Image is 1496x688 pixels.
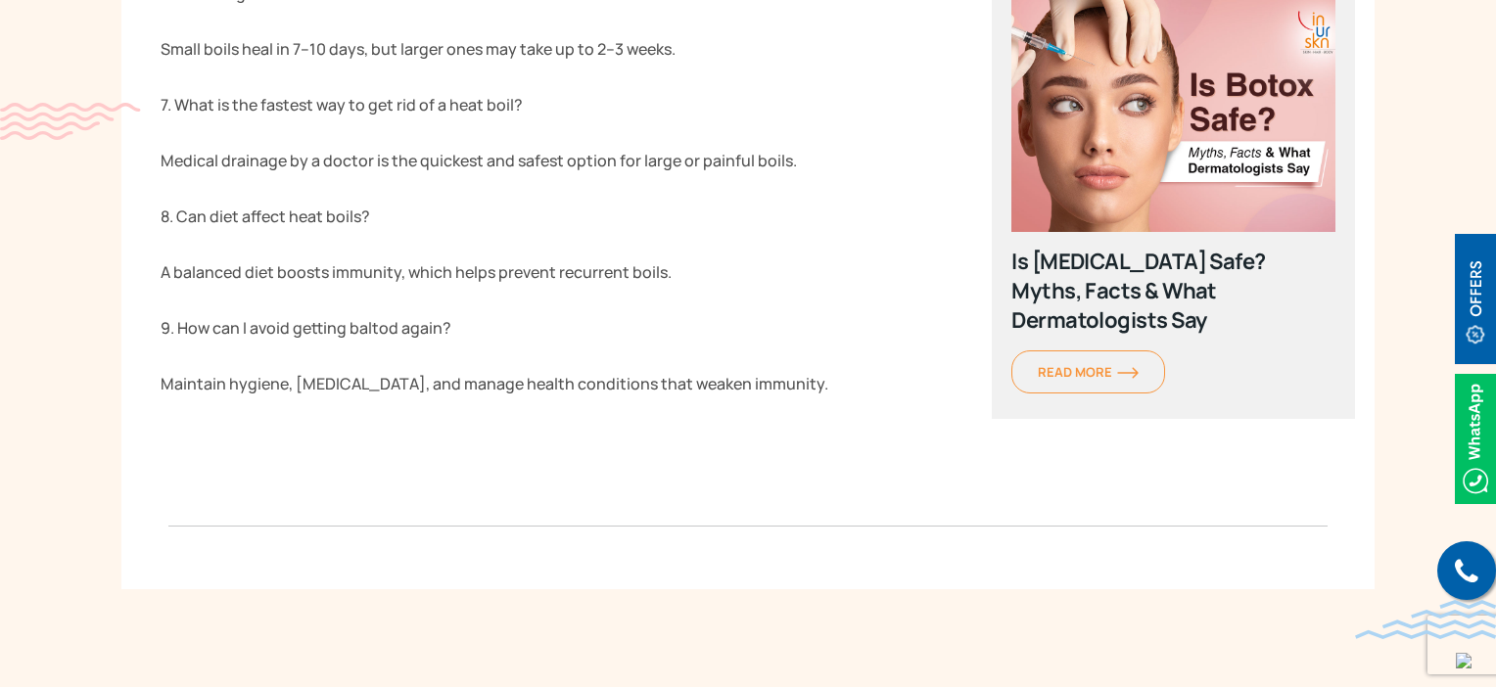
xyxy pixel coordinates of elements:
span: Read More [1038,363,1139,381]
p: Maintain hygiene, [MEDICAL_DATA], and manage health conditions that weaken immunity. [161,368,910,399]
img: up-blue-arrow.svg [1456,653,1472,668]
img: orange-arrow [1117,367,1139,379]
div: Is [MEDICAL_DATA] Safe? Myths, Facts & What Dermatologists Say [1011,247,1335,335]
p: 7. What is the fastest way to get rid of a heat boil? [161,89,910,120]
a: Read Moreorange-arrow [1011,350,1165,393]
p: A balanced diet boosts immunity, which helps prevent recurrent boils. [161,256,910,288]
p: Medical drainage by a doctor is the quickest and safest option for large or painful boils. [161,145,910,176]
p: Small boils heal in 7–10 days, but larger ones may take up to 2–3 weeks. [161,33,910,65]
img: bluewave [1355,600,1496,639]
p: 9. How can I avoid getting baltod again? [161,312,910,344]
p: 8. Can diet affect heat boils? [161,201,910,232]
a: Whatsappicon [1455,426,1496,447]
img: Whatsappicon [1455,374,1496,504]
img: offerBt [1455,234,1496,364]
